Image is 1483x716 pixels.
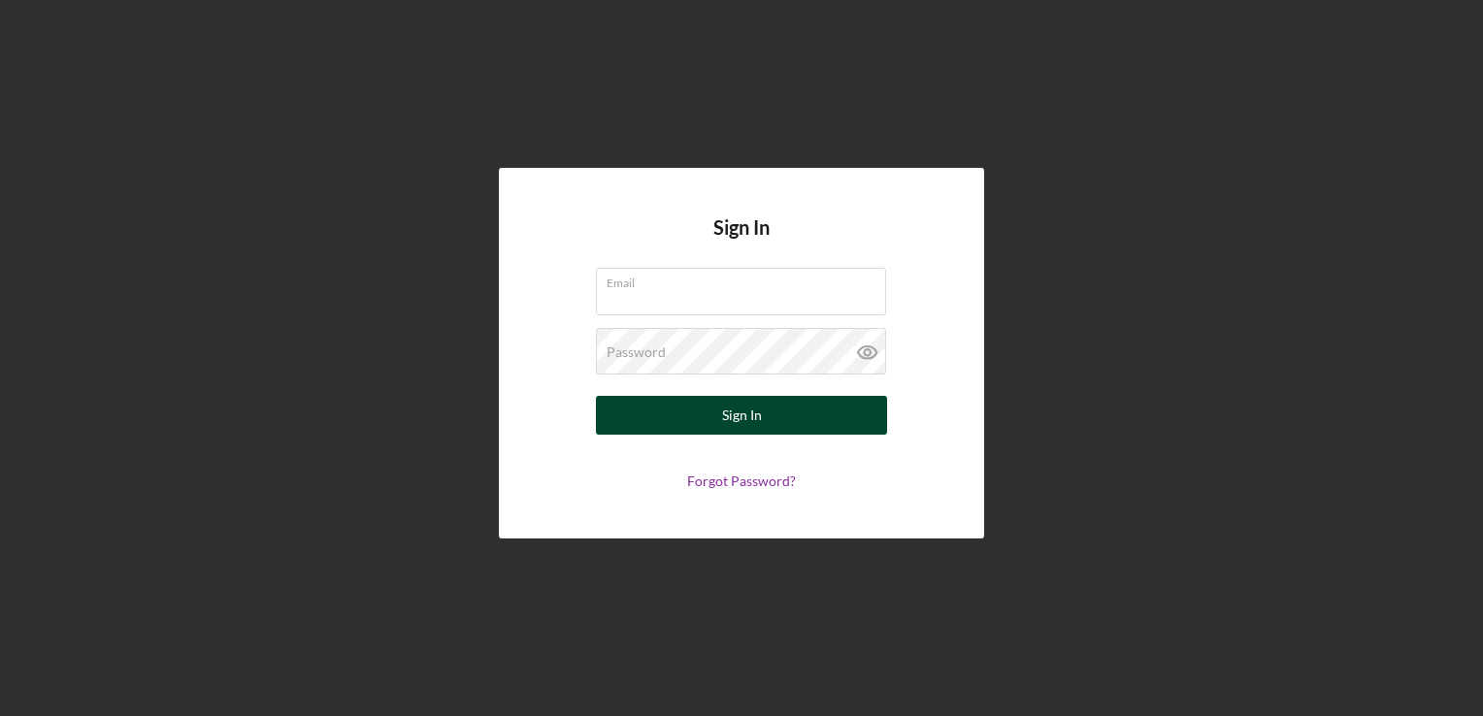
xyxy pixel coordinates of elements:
[687,472,796,489] a: Forgot Password?
[607,269,886,290] label: Email
[596,396,887,435] button: Sign In
[713,216,770,268] h4: Sign In
[722,396,762,435] div: Sign In
[607,344,666,360] label: Password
